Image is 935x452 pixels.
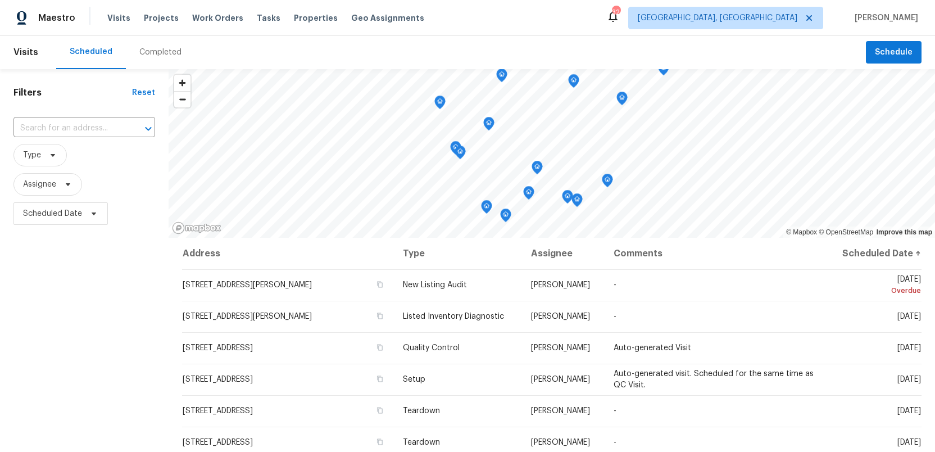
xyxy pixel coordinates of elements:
div: Map marker [568,74,579,92]
span: [PERSON_NAME] [531,407,590,415]
span: Setup [403,376,425,383]
span: [PERSON_NAME] [531,376,590,383]
span: [STREET_ADDRESS][PERSON_NAME] [183,281,312,289]
button: Copy Address [375,374,385,384]
div: Map marker [523,186,534,204]
button: Copy Address [375,437,385,447]
th: Assignee [522,238,605,269]
div: Overdue [836,285,921,296]
span: Teardown [403,407,440,415]
div: Map marker [571,193,583,211]
th: Comments [605,238,827,269]
span: Assignee [23,179,56,190]
div: Map marker [500,209,511,226]
a: Mapbox [786,228,817,236]
span: [STREET_ADDRESS][PERSON_NAME] [183,313,312,320]
span: Geo Assignments [351,12,424,24]
span: [GEOGRAPHIC_DATA], [GEOGRAPHIC_DATA] [638,12,797,24]
span: [DATE] [836,275,921,296]
span: Teardown [403,439,440,446]
div: Completed [139,47,181,58]
div: Map marker [602,174,613,191]
button: Copy Address [375,342,385,352]
span: Type [23,150,41,161]
span: Visits [107,12,130,24]
button: Copy Address [375,311,385,321]
span: [DATE] [897,344,921,352]
button: Zoom out [174,91,190,107]
span: [STREET_ADDRESS] [183,344,253,352]
button: Zoom in [174,75,190,91]
span: [PERSON_NAME] [850,12,918,24]
div: Map marker [532,161,543,178]
span: [PERSON_NAME] [531,439,590,446]
span: [STREET_ADDRESS] [183,439,253,446]
th: Scheduled Date ↑ [827,238,922,269]
span: Properties [294,12,338,24]
span: - [614,281,616,289]
span: - [614,313,616,320]
div: Map marker [434,96,446,113]
a: Mapbox homepage [172,222,221,234]
span: Auto-generated Visit [614,344,691,352]
span: Work Orders [192,12,243,24]
span: Zoom out [174,92,190,107]
canvas: Map [169,69,935,238]
div: Map marker [562,190,573,207]
span: [DATE] [897,439,921,446]
button: Open [140,121,156,137]
span: - [614,439,616,446]
span: Scheduled Date [23,208,82,219]
div: Reset [132,87,155,98]
span: Maestro [38,12,75,24]
button: Schedule [866,41,922,64]
span: Schedule [875,46,913,60]
th: Type [394,238,522,269]
div: Map marker [616,92,628,109]
div: Map marker [450,141,461,159]
a: Improve this map [877,228,932,236]
span: Tasks [257,14,280,22]
span: Visits [13,40,38,65]
span: Listed Inventory Diagnostic [403,313,504,320]
span: Projects [144,12,179,24]
span: [STREET_ADDRESS] [183,407,253,415]
span: [DATE] [897,376,921,383]
div: 32 [612,7,620,18]
div: Scheduled [70,46,112,57]
button: Copy Address [375,405,385,415]
span: [PERSON_NAME] [531,313,590,320]
div: Map marker [455,146,466,163]
span: Quality Control [403,344,460,352]
h1: Filters [13,87,132,98]
th: Address [182,238,394,269]
span: Auto-generated visit. Scheduled for the same time as QC Visit. [614,370,814,389]
span: [DATE] [897,313,921,320]
div: Map marker [481,200,492,218]
span: [STREET_ADDRESS] [183,376,253,383]
button: Copy Address [375,279,385,290]
div: Map marker [658,62,669,79]
span: - [614,407,616,415]
div: Map marker [496,69,507,86]
span: New Listing Audit [403,281,467,289]
input: Search for an address... [13,120,124,137]
span: [PERSON_NAME] [531,344,590,352]
a: OpenStreetMap [819,228,873,236]
div: Map marker [483,117,494,134]
span: [DATE] [897,407,921,415]
span: [PERSON_NAME] [531,281,590,289]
